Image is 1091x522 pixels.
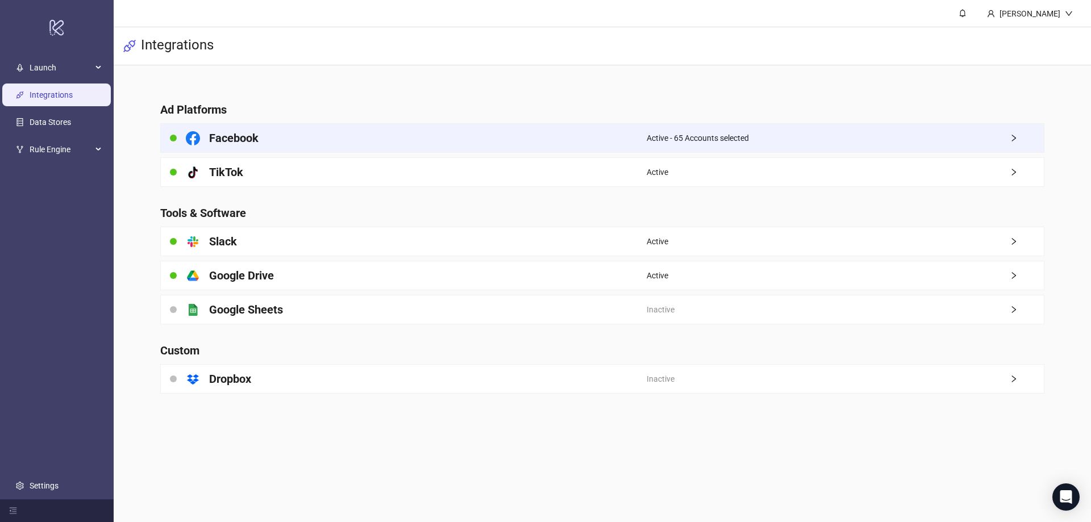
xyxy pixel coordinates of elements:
h3: Integrations [141,36,214,56]
div: Open Intercom Messenger [1052,483,1080,511]
span: menu-fold [9,507,17,515]
span: bell [959,9,967,17]
span: fork [16,146,24,154]
span: Inactive [647,373,674,385]
span: right [1010,237,1044,245]
span: Inactive [647,303,674,316]
h4: Slack [209,233,237,249]
h4: Tools & Software [160,205,1044,221]
h4: Ad Platforms [160,102,1044,118]
span: right [1010,306,1044,314]
h4: Google Sheets [209,302,283,318]
a: TikTokActiveright [160,157,1044,187]
h4: Google Drive [209,268,274,283]
a: Data Stores [30,118,71,127]
span: Active - 65 Accounts selected [647,132,749,144]
span: right [1010,168,1044,176]
a: DropboxInactiveright [160,364,1044,394]
a: Google DriveActiveright [160,261,1044,290]
span: Active [647,166,668,178]
h4: Dropbox [209,371,251,387]
div: [PERSON_NAME] [995,7,1065,20]
h4: Custom [160,343,1044,358]
span: Rule Engine [30,139,92,161]
a: Integrations [30,91,73,100]
a: Google SheetsInactiveright [160,295,1044,324]
h4: Facebook [209,130,259,146]
span: down [1065,10,1073,18]
span: Active [647,235,668,248]
span: Launch [30,57,92,80]
span: api [123,39,136,53]
h4: TikTok [209,164,243,180]
a: SlackActiveright [160,227,1044,256]
a: FacebookActive - 65 Accounts selectedright [160,123,1044,153]
span: Active [647,269,668,282]
span: rocket [16,64,24,72]
span: right [1010,134,1044,142]
span: right [1010,375,1044,383]
span: user [987,10,995,18]
a: Settings [30,481,59,490]
span: right [1010,272,1044,279]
